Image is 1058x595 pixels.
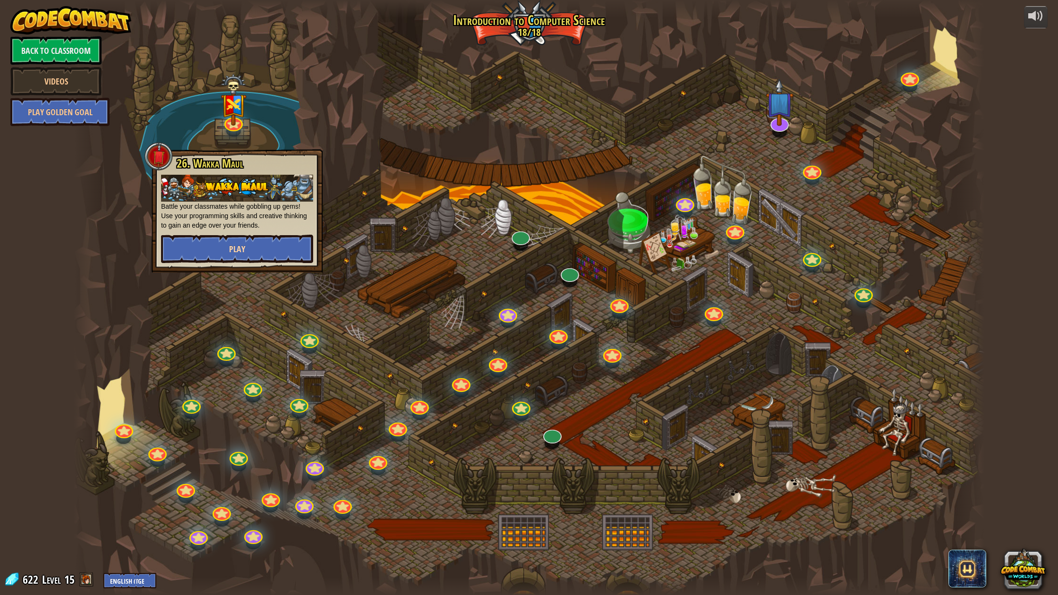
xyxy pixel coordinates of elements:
button: Play [161,235,313,263]
span: Play [229,243,245,255]
span: 15 [64,572,75,587]
a: Play Golden Goal [10,98,110,126]
a: Videos [10,67,102,95]
img: level-banner-unstarted-subscriber.png [766,79,793,127]
img: Nov17 wakka maul [161,175,313,202]
span: 622 [23,572,41,587]
span: 26. Wakka Maul [177,155,243,171]
p: Battle your classmates while gobbling up gems! Use your programming skills and creative thinking ... [161,175,313,230]
a: Back to Classroom [10,36,102,65]
button: Adjust volume [1024,6,1048,28]
img: level-banner-multiplayer.png [221,74,247,126]
img: CodeCombat - Learn how to code by playing a game [10,6,131,34]
span: Level [42,572,61,587]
